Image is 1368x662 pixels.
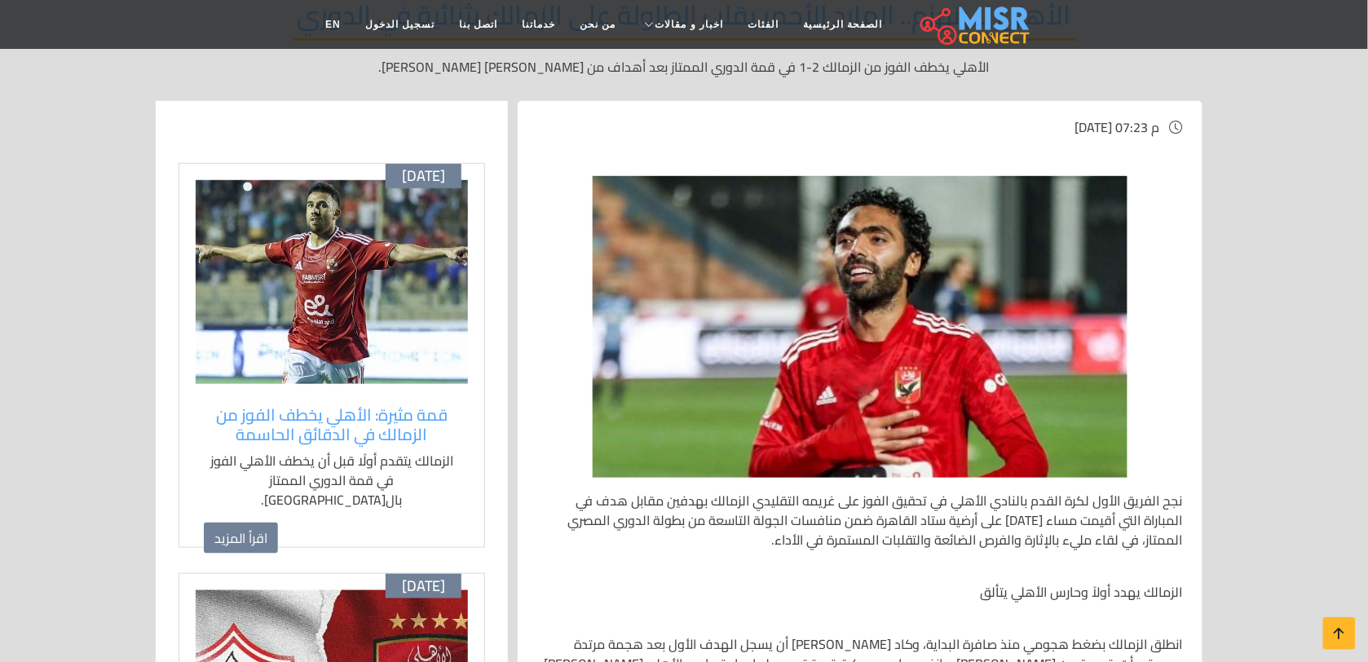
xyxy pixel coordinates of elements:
span: [DATE] [402,577,445,595]
p: نجح الفريق الأول لكرة القدم بالنادي الأهلي في تحقيق الفوز على غريمه التقليدي الزمالك بهدفين مقابل... [537,491,1183,549]
a: اخبار و مقالات [629,9,736,40]
span: اخبار و مقالات [655,17,724,32]
p: الزمالك يهدد أولاً وحارس الأهلي يتألق [537,582,1183,602]
a: الفئات [735,9,791,40]
a: اتصل بنا [447,9,510,40]
a: تسجيل الدخول [353,9,447,40]
span: [DATE] [402,167,445,185]
a: خدماتنا [510,9,567,40]
a: EN [313,9,353,40]
p: الزمالك يتقدم أولًا قبل أن يخطف الأهلي الفوز في قمة الدوري الممتاز بال[GEOGRAPHIC_DATA]. [204,451,460,510]
a: الصفحة الرئيسية [791,9,894,40]
a: قمة مثيرة: الأهلي يخطف الفوز من الزمالك في الدقائق الحاسمة [204,405,460,444]
img: لحظة تسجيل الأهداف في مباراة الأهلي والزمالك بالدوري الممتاز. [196,180,468,384]
span: [DATE] 07:23 م [1075,115,1160,139]
p: الأهلي يخطف الفوز من الزمالك 2-1 في قمة الدوري الممتاز بعد أهداف من [PERSON_NAME] [PERSON_NAME]. [165,57,1203,77]
img: لحظة تسجيل أهداف مباراة الأهلي والزمالك بالدوري الممتاز. [593,176,1127,478]
img: main.misr_connect [920,4,1030,45]
a: اقرأ المزيد [204,523,278,554]
a: من نحن [567,9,628,40]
